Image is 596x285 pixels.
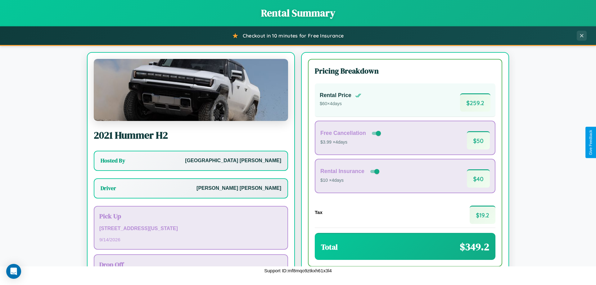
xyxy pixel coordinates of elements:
p: $10 × 4 days [320,176,381,185]
p: [GEOGRAPHIC_DATA] [PERSON_NAME] [185,156,281,165]
h4: Free Cancellation [320,130,366,136]
p: 9 / 14 / 2026 [99,235,282,244]
div: Give Feedback [589,130,593,155]
h1: Rental Summary [6,6,590,20]
h3: Hosted By [101,157,125,164]
h3: Driver [101,185,116,192]
h3: Pick Up [99,212,282,220]
p: [STREET_ADDRESS][US_STATE] [99,224,282,233]
span: $ 40 [467,169,490,188]
p: $3.99 × 4 days [320,138,382,146]
h3: Pricing Breakdown [315,66,495,76]
h3: Drop Off [99,260,282,269]
h3: Total [321,242,338,252]
span: $ 50 [467,131,490,149]
div: Open Intercom Messenger [6,264,21,279]
span: $ 349.2 [460,240,489,254]
h4: Rental Insurance [320,168,364,175]
p: [PERSON_NAME] [PERSON_NAME] [196,184,281,193]
span: $ 259.2 [460,93,490,112]
span: Checkout in 10 minutes for Free Insurance [243,33,344,39]
img: Hummer H2 [94,59,288,121]
h2: 2021 Hummer H2 [94,128,288,142]
span: $ 19.2 [470,206,495,224]
p: Support ID: mf8mqo9ztkxh61x3l4 [264,266,332,275]
h4: Tax [315,210,323,215]
h4: Rental Price [320,92,351,99]
p: $ 60 × 4 days [320,100,361,108]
